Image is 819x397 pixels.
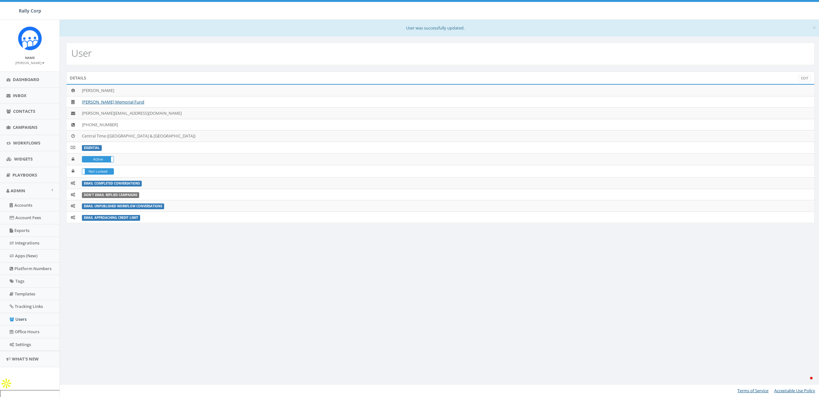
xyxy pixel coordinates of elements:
[82,168,114,175] div: LockedNot Locked
[82,156,114,163] div: ActiveIn Active
[66,71,815,84] div: Details
[82,99,144,105] a: [PERSON_NAME] Memorial Fund
[25,55,35,60] small: Name
[82,145,102,151] label: ESSENTIAL
[18,26,42,50] img: Icon_1.png
[13,124,37,130] span: Campaigns
[79,85,814,96] td: [PERSON_NAME]
[82,203,164,209] label: Email Unpublished Workflow Conversations
[12,172,37,178] span: Playbooks
[82,192,139,198] label: Don't Email Replied Campaigns
[13,93,27,98] span: Inbox
[14,156,33,162] span: Widgets
[82,215,140,221] label: Email Approaching Credit Limit
[737,388,768,393] a: Terms of Service
[79,119,814,130] td: [PHONE_NUMBER]
[774,388,815,393] a: Acceptable Use Policy
[82,169,114,175] label: Not Locked
[13,140,40,146] span: Workflows
[19,8,41,14] span: Rally Corp
[11,188,25,194] span: Admin
[13,77,39,82] span: Dashboard
[79,130,814,142] td: Central Time ([GEOGRAPHIC_DATA] & [GEOGRAPHIC_DATA])
[812,23,816,32] span: ×
[82,181,142,186] label: Email Completed Conversations
[12,356,39,362] span: What's New
[15,60,44,65] a: [PERSON_NAME]
[79,108,814,119] td: [PERSON_NAME][EMAIL_ADDRESS][DOMAIN_NAME]
[812,24,816,31] button: Close
[797,375,813,391] iframe: Intercom live chat
[71,48,92,58] h2: User
[13,108,35,114] span: Contacts
[82,156,114,162] label: Active
[799,75,811,82] a: Edit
